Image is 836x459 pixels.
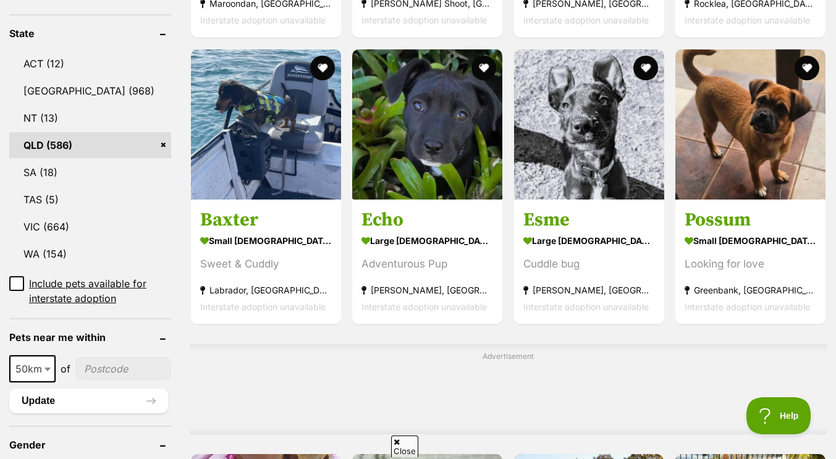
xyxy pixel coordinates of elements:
a: NT (13) [9,105,171,131]
strong: small [DEMOGRAPHIC_DATA] Dog [200,232,332,250]
img: Baxter - Dachshund Dog [191,49,341,200]
button: favourite [310,56,334,80]
img: Possum - Jack Russell Terrier x Pug Dog [675,49,825,200]
header: State [9,28,171,39]
span: Interstate adoption unavailable [200,301,326,312]
iframe: Help Scout Beacon - Open [746,397,811,434]
header: Pets near me within [9,332,171,343]
a: TAS (5) [9,187,171,213]
span: Interstate adoption unavailable [685,301,810,312]
div: Looking for love [685,256,816,272]
strong: Labrador, [GEOGRAPHIC_DATA] [200,282,332,298]
span: 50km [11,360,54,377]
a: VIC (664) [9,214,171,240]
a: Echo large [DEMOGRAPHIC_DATA] Dog Adventurous Pup [PERSON_NAME], [GEOGRAPHIC_DATA] Interstate ado... [352,199,502,324]
input: postcode [75,357,171,381]
strong: large [DEMOGRAPHIC_DATA] Dog [523,232,655,250]
span: Interstate adoption unavailable [523,15,649,25]
span: Interstate adoption unavailable [685,15,810,25]
span: Interstate adoption unavailable [361,15,487,25]
h3: Baxter [200,208,332,232]
div: Adventurous Pup [361,256,493,272]
button: Update [9,389,168,413]
a: ACT (12) [9,51,171,77]
span: Interstate adoption unavailable [361,301,487,312]
div: Cuddle bug [523,256,655,272]
a: [GEOGRAPHIC_DATA] (968) [9,78,171,104]
a: Baxter small [DEMOGRAPHIC_DATA] Dog Sweet & Cuddly Labrador, [GEOGRAPHIC_DATA] Interstate adoptio... [191,199,341,324]
strong: large [DEMOGRAPHIC_DATA] Dog [361,232,493,250]
h3: Possum [685,208,816,232]
h3: Esme [523,208,655,232]
strong: [PERSON_NAME], [GEOGRAPHIC_DATA] [523,282,655,298]
strong: Greenbank, [GEOGRAPHIC_DATA] [685,282,816,298]
a: Include pets available for interstate adoption [9,276,171,306]
div: Advertisement [190,344,827,434]
span: Interstate adoption unavailable [523,301,649,312]
strong: small [DEMOGRAPHIC_DATA] Dog [685,232,816,250]
a: QLD (586) [9,132,171,158]
img: Esme - Great Dane Dog [514,49,664,200]
img: Echo - Great Dane Dog [352,49,502,200]
header: Gender [9,439,171,450]
a: SA (18) [9,159,171,185]
button: favourite [633,56,657,80]
a: WA (154) [9,241,171,267]
span: Close [391,436,418,457]
a: Possum small [DEMOGRAPHIC_DATA] Dog Looking for love Greenbank, [GEOGRAPHIC_DATA] Interstate adop... [675,199,825,324]
span: Interstate adoption unavailable [200,15,326,25]
h3: Echo [361,208,493,232]
span: 50km [9,355,56,382]
span: Include pets available for interstate adoption [29,276,171,306]
div: Sweet & Cuddly [200,256,332,272]
a: Esme large [DEMOGRAPHIC_DATA] Dog Cuddle bug [PERSON_NAME], [GEOGRAPHIC_DATA] Interstate adoption... [514,199,664,324]
span: of [61,361,70,376]
button: favourite [795,56,819,80]
strong: [PERSON_NAME], [GEOGRAPHIC_DATA] [361,282,493,298]
button: favourite [471,56,496,80]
